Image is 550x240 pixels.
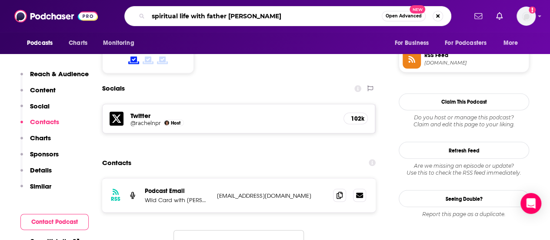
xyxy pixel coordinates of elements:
[20,134,51,150] button: Charts
[399,142,529,159] button: Refresh Feed
[517,7,536,26] button: Show profile menu
[517,7,536,26] span: Logged in as eva.kerins
[410,5,425,14] span: New
[403,50,525,68] a: RSS Feed[DOMAIN_NAME]
[21,35,64,51] button: open menu
[351,115,360,122] h5: 102k
[20,150,59,166] button: Sponsors
[30,86,56,94] p: Content
[20,118,59,134] button: Contacts
[145,187,210,194] p: Podcast Email
[102,154,131,171] h2: Contacts
[20,182,51,198] button: Similar
[20,214,89,230] button: Contact Podcast
[399,162,529,176] div: Are we missing an episode or update? Use this to check the RSS feed immediately.
[394,37,429,49] span: For Business
[30,150,59,158] p: Sponsors
[30,166,52,174] p: Details
[424,60,525,66] span: feeds.npr.org
[130,119,161,126] a: @rachelnpr
[111,195,120,202] h3: RSS
[445,37,487,49] span: For Podcasters
[517,7,536,26] img: User Profile
[14,8,98,24] img: Podchaser - Follow, Share and Rate Podcasts
[424,51,525,59] span: RSS Feed
[520,193,541,214] div: Open Intercom Messenger
[164,120,169,125] img: Rachel Martin
[20,102,50,118] button: Social
[471,9,486,24] a: Show notifications dropdown
[439,35,499,51] button: open menu
[145,196,210,203] p: Wild Card with [PERSON_NAME]
[30,70,89,78] p: Reach & Audience
[69,37,87,49] span: Charts
[171,120,180,125] span: Host
[399,114,529,128] div: Claim and edit this page to your liking.
[97,35,145,51] button: open menu
[399,114,529,121] span: Do you host or manage this podcast?
[30,102,50,110] p: Social
[497,35,529,51] button: open menu
[20,166,52,182] button: Details
[30,134,51,142] p: Charts
[20,86,56,102] button: Content
[399,210,529,217] div: Report this page as a duplicate.
[529,7,536,14] svg: Add a profile image
[399,190,529,207] a: Seeing Double?
[217,192,326,199] p: [EMAIL_ADDRESS][DOMAIN_NAME]
[124,6,451,26] div: Search podcasts, credits, & more...
[382,11,426,21] button: Open AdvancedNew
[130,111,337,119] h5: Twitter
[30,118,59,126] p: Contacts
[20,70,89,86] button: Reach & Audience
[27,37,53,49] span: Podcasts
[386,14,422,18] span: Open Advanced
[503,37,518,49] span: More
[388,35,440,51] button: open menu
[148,9,382,23] input: Search podcasts, credits, & more...
[493,9,506,24] a: Show notifications dropdown
[103,37,134,49] span: Monitoring
[63,35,93,51] a: Charts
[30,182,51,190] p: Similar
[399,93,529,110] button: Claim This Podcast
[102,80,125,97] h2: Socials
